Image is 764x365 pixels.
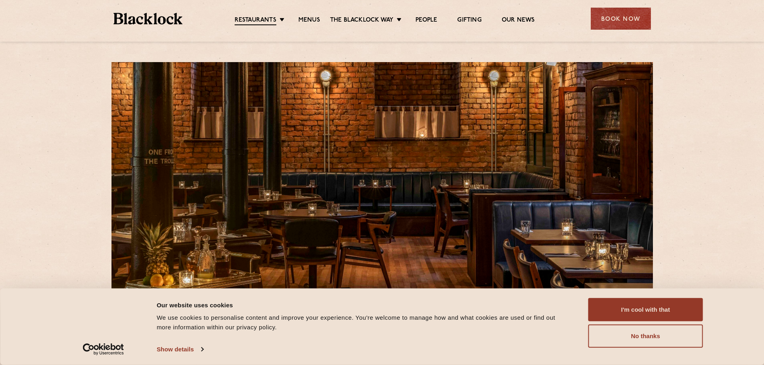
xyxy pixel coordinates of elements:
[457,16,481,24] a: Gifting
[330,16,393,24] a: The Blacklock Way
[415,16,437,24] a: People
[157,300,570,310] div: Our website uses cookies
[68,343,138,355] a: Usercentrics Cookiebot - opens in a new window
[157,313,570,332] div: We use cookies to personalise content and improve your experience. You're welcome to manage how a...
[502,16,535,24] a: Our News
[588,325,703,348] button: No thanks
[235,16,276,25] a: Restaurants
[157,343,203,355] a: Show details
[591,8,651,30] div: Book Now
[298,16,320,24] a: Menus
[588,298,703,321] button: I'm cool with that
[113,13,183,24] img: BL_Textured_Logo-footer-cropped.svg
